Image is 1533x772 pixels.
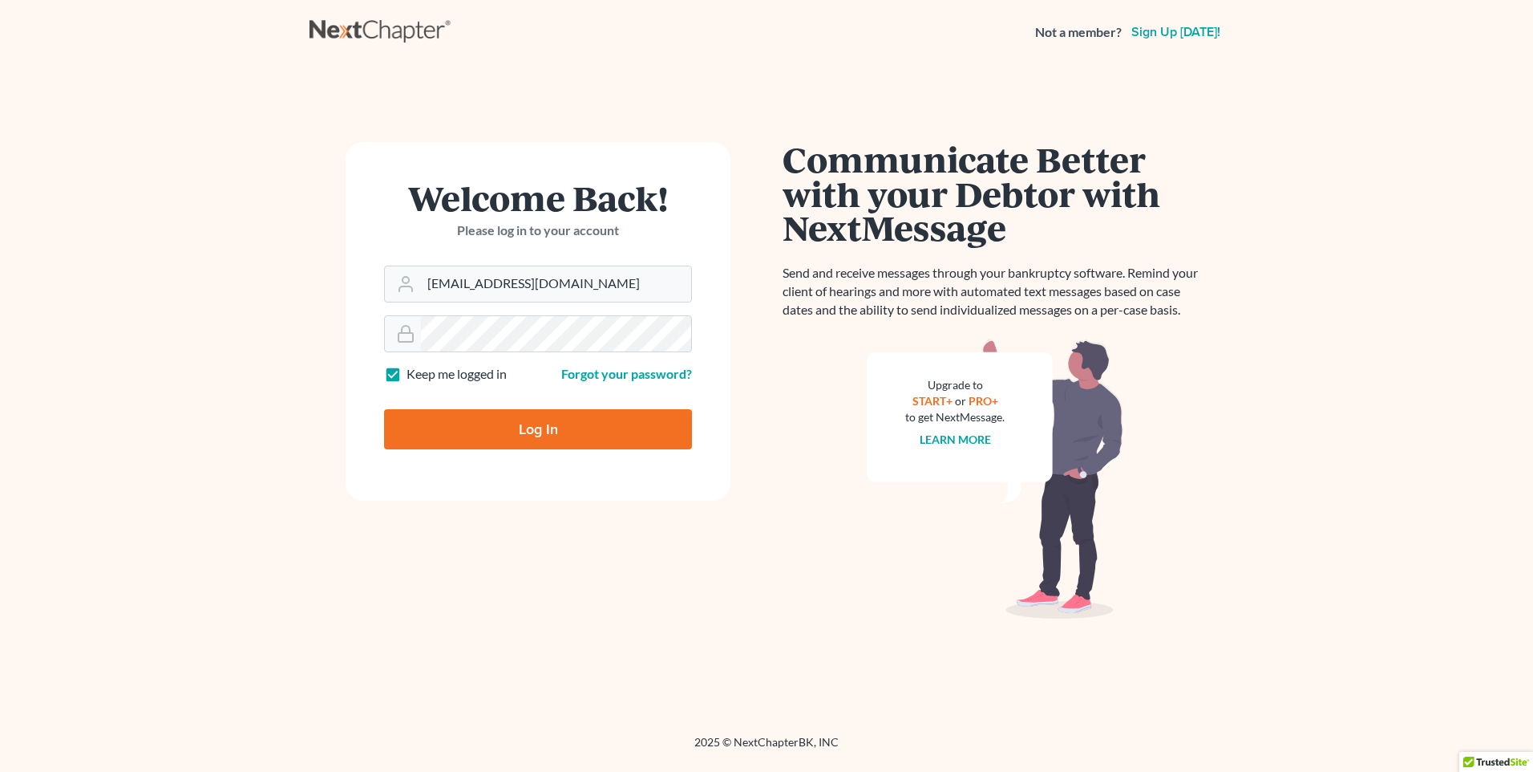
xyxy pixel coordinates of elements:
[912,394,953,408] a: START+
[384,181,692,215] h1: Welcome Back!
[384,221,692,240] p: Please log in to your account
[1035,23,1122,42] strong: Not a member?
[561,366,692,381] a: Forgot your password?
[867,339,1123,620] img: nextmessage_bg-59042aed3d76b12b5cd301f8e5b87938c9018125f34e5fa2b7a6b67550977c72.svg
[309,734,1224,763] div: 2025 © NextChapterBK, INC
[920,433,991,446] a: Learn more
[1128,26,1224,39] a: Sign up [DATE]!
[905,377,1005,393] div: Upgrade to
[384,409,692,449] input: Log In
[905,409,1005,425] div: to get NextMessage.
[783,142,1207,245] h1: Communicate Better with your Debtor with NextMessage
[969,394,998,408] a: PRO+
[955,394,966,408] span: or
[783,264,1207,319] p: Send and receive messages through your bankruptcy software. Remind your client of hearings and mo...
[407,365,507,384] label: Keep me logged in
[421,266,691,302] input: Email Address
